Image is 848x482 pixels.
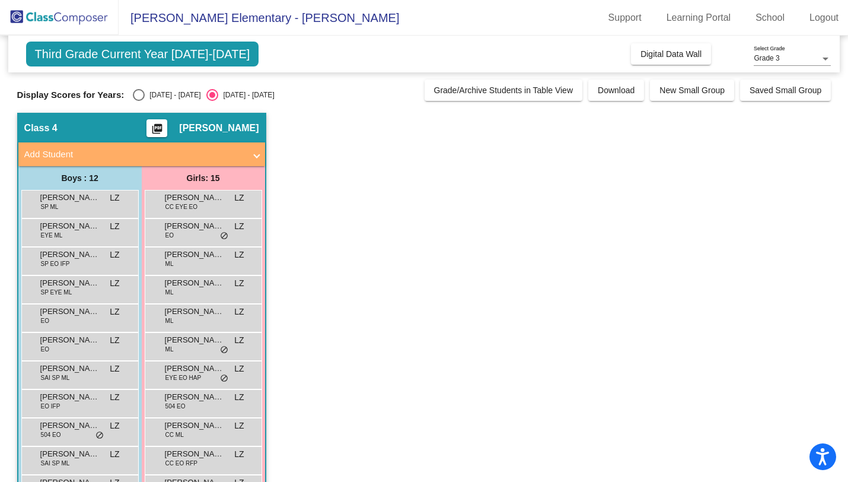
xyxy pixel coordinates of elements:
span: [PERSON_NAME] [40,363,100,375]
a: Logout [800,8,848,27]
span: Class 4 [24,122,58,134]
span: LZ [234,192,244,204]
span: EO [41,345,49,354]
span: [PERSON_NAME] [165,391,224,403]
span: [PERSON_NAME] [165,277,224,289]
span: EO IFP [41,402,60,411]
span: [PERSON_NAME] [165,448,224,460]
span: LZ [110,277,119,290]
span: [PERSON_NAME] [165,334,224,346]
span: LZ [234,249,244,261]
span: LZ [110,363,119,375]
div: [DATE] - [DATE] [145,90,200,100]
span: Display Scores for Years: [17,90,125,100]
span: [PERSON_NAME] [165,192,224,204]
span: [PERSON_NAME] [165,363,224,375]
span: CC EO RFP [165,459,197,468]
span: [PERSON_NAME] [40,334,100,346]
mat-expansion-panel-header: Add Student [18,142,265,166]
span: SP EYE ML [41,288,72,297]
mat-panel-title: Add Student [24,148,245,161]
span: EO [41,316,49,325]
span: do_not_disturb_alt [95,431,104,440]
span: SAI SP ML [41,459,70,468]
div: Girls: 15 [142,166,265,190]
span: LZ [234,334,244,347]
a: School [746,8,794,27]
a: Support [599,8,651,27]
span: [PERSON_NAME] [40,448,100,460]
span: [PERSON_NAME] [40,220,100,232]
span: ML [165,345,174,354]
span: New Small Group [659,85,725,95]
span: CC EYE EO [165,202,197,211]
span: [PERSON_NAME] [40,192,100,204]
span: LZ [110,334,119,347]
span: [PERSON_NAME] [40,391,100,403]
span: LZ [234,391,244,404]
div: [DATE] - [DATE] [218,90,274,100]
span: do_not_disturb_alt [220,374,228,383]
span: CC ML [165,430,184,439]
span: [PERSON_NAME] [165,420,224,432]
span: ML [165,288,174,297]
span: Third Grade Current Year [DATE]-[DATE] [26,42,259,66]
span: LZ [234,306,244,318]
span: LZ [110,420,119,432]
span: LZ [234,277,244,290]
span: LZ [234,448,244,461]
span: LZ [110,391,119,404]
button: Digital Data Wall [631,43,711,65]
span: Digital Data Wall [640,49,702,59]
span: LZ [110,192,119,204]
span: 504 EO [165,402,186,411]
span: SAI SP ML [41,373,70,382]
span: [PERSON_NAME][GEOGRAPHIC_DATA] [40,306,100,318]
span: [PERSON_NAME] [165,306,224,318]
span: EYE ML [41,231,63,240]
span: LZ [110,306,119,318]
button: Download [588,80,644,101]
span: [PERSON_NAME] [40,277,100,289]
span: Grade 3 [754,54,779,62]
span: EO [165,231,174,240]
span: [PERSON_NAME] Elementary - [PERSON_NAME] [119,8,399,27]
span: do_not_disturb_alt [220,345,228,355]
span: [PERSON_NAME] [40,249,100,261]
span: LZ [234,363,244,375]
button: Saved Small Group [740,80,831,101]
span: LZ [110,249,119,261]
button: New Small Group [650,80,734,101]
span: [PERSON_NAME] [179,122,259,134]
span: do_not_disturb_alt [220,232,228,241]
span: [PERSON_NAME] [165,220,224,232]
span: 504 EO [41,430,61,439]
span: [PERSON_NAME]-Sales [165,249,224,261]
div: Boys : 12 [18,166,142,190]
span: LZ [234,420,244,432]
span: EYE EO HAP [165,373,202,382]
span: LZ [110,220,119,233]
mat-icon: picture_as_pdf [150,123,164,139]
span: LZ [110,448,119,461]
span: SP ML [41,202,59,211]
span: Grade/Archive Students in Table View [434,85,573,95]
button: Print Students Details [146,119,167,137]
span: Saved Small Group [750,85,821,95]
mat-radio-group: Select an option [133,89,274,101]
span: SP EO IFP [41,259,70,268]
span: LZ [234,220,244,233]
button: Grade/Archive Students in Table View [425,80,583,101]
span: ML [165,259,174,268]
span: [PERSON_NAME] [40,420,100,432]
span: Download [598,85,635,95]
span: ML [165,316,174,325]
a: Learning Portal [657,8,741,27]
